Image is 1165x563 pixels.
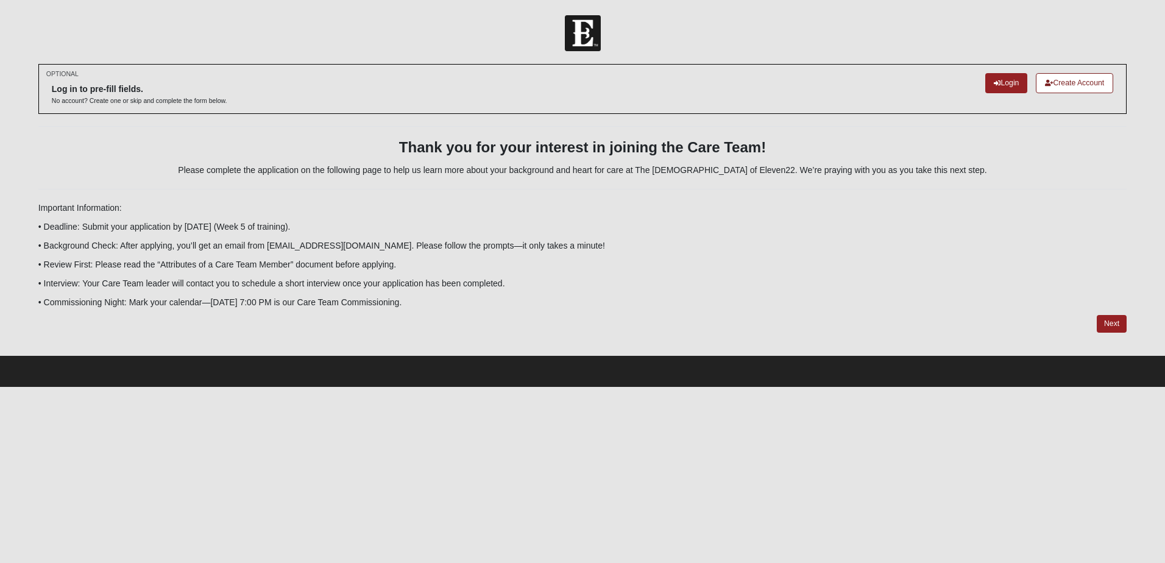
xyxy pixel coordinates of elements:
a: Next [1097,315,1127,333]
img: Church of Eleven22 Logo [565,15,601,51]
a: Create Account [1036,73,1113,93]
p: • Background Check: After applying, you’ll get an email from [EMAIL_ADDRESS][DOMAIN_NAME]. Please... [38,239,1127,252]
p: • Review First: Please read the “Attributes of a Care Team Member” document before applying. [38,258,1127,271]
span: Important Information: [38,203,122,213]
a: Login [985,73,1027,93]
h6: Log in to pre-fill fields. [52,84,227,94]
p: • Commissioning Night: Mark your calendar—[DATE] 7:00 PM is our Care Team Commissioning. [38,296,1127,309]
p: Please complete the application on the following page to help us learn more about your background... [38,164,1127,177]
p: • Deadline: Submit your application by [DATE] (Week 5 of training). [38,221,1127,233]
p: No account? Create one or skip and complete the form below. [52,96,227,105]
small: OPTIONAL [46,69,79,79]
p: • Interview: Your Care Team leader will contact you to schedule a short interview once your appli... [38,277,1127,290]
h3: Thank you for your interest in joining the Care Team! [38,139,1127,157]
